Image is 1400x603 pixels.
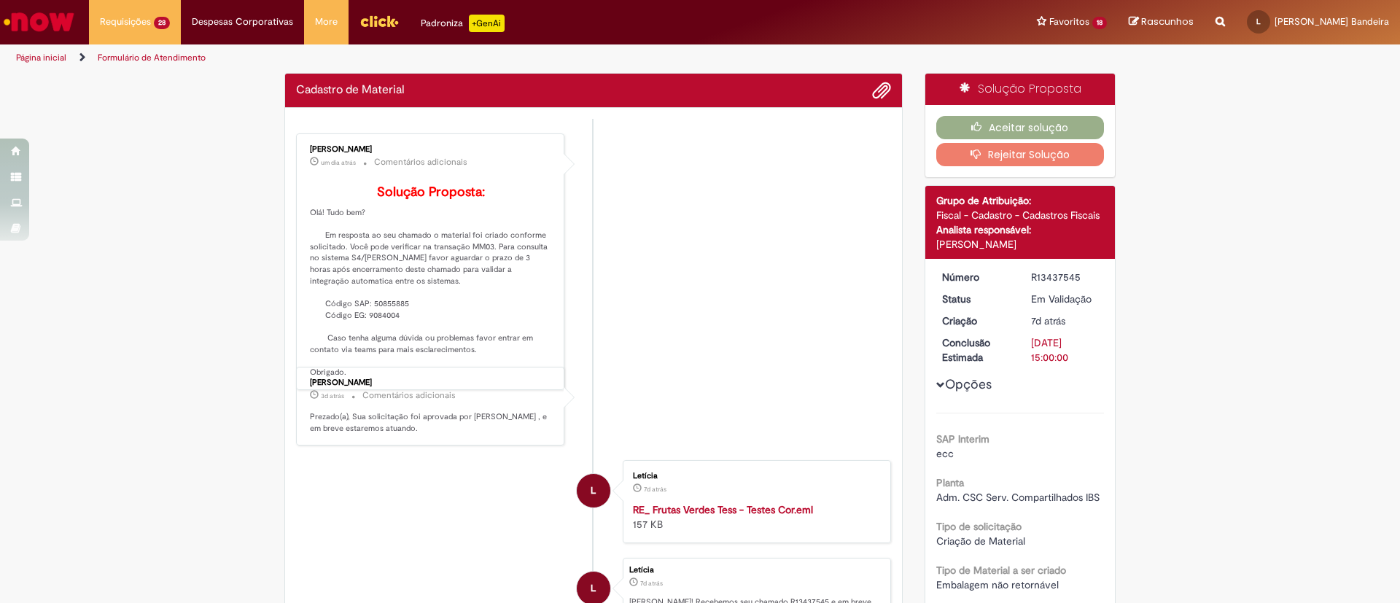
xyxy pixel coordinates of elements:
[936,447,954,460] span: ecc
[633,472,876,481] div: Letícia
[936,237,1105,252] div: [PERSON_NAME]
[936,578,1059,591] span: Embalagem não retornável
[1092,17,1107,29] span: 18
[321,158,356,167] time: 26/08/2025 14:50:29
[936,193,1105,208] div: Grupo de Atribuição:
[1031,335,1099,365] div: [DATE] 15:00:00
[936,116,1105,139] button: Aceitar solução
[931,335,1021,365] dt: Conclusão Estimada
[321,158,356,167] span: um dia atrás
[362,389,456,402] small: Comentários adicionais
[1256,17,1261,26] span: L
[1031,314,1065,327] time: 21/08/2025 16:50:33
[1031,314,1099,328] div: 21/08/2025 16:50:33
[469,15,505,32] p: +GenAi
[640,579,663,588] time: 21/08/2025 16:50:33
[629,566,883,575] div: Letícia
[1049,15,1089,29] span: Favoritos
[925,74,1116,105] div: Solução Proposta
[359,10,399,32] img: click_logo_yellow_360x200.png
[936,208,1105,222] div: Fiscal - Cadastro - Cadastros Fiscais
[154,17,170,29] span: 28
[310,145,553,154] div: [PERSON_NAME]
[591,473,596,508] span: L
[377,184,485,201] b: Solução Proposta:
[931,270,1021,284] dt: Número
[98,52,206,63] a: Formulário de Atendimento
[1275,15,1389,28] span: [PERSON_NAME] Bandeira
[872,81,891,100] button: Adicionar anexos
[644,485,666,494] span: 7d atrás
[315,15,338,29] span: More
[1129,15,1194,29] a: Rascunhos
[936,143,1105,166] button: Rejeitar Solução
[936,534,1025,548] span: Criação de Material
[321,392,344,400] span: 3d atrás
[421,15,505,32] div: Padroniza
[936,222,1105,237] div: Analista responsável:
[931,314,1021,328] dt: Criação
[321,392,344,400] time: 25/08/2025 12:12:15
[11,44,922,71] ul: Trilhas de página
[296,84,405,97] h2: Cadastro de Material Histórico de tíquete
[633,503,813,516] a: RE_ Frutas Verdes Tess - Testes Cor.eml
[644,485,666,494] time: 21/08/2025 16:50:23
[310,185,553,378] p: Olá! Tudo bem? Em resposta ao seu chamado o material foi criado conforme solicitado. Você pode ve...
[936,476,964,489] b: Planta
[310,411,553,434] p: Prezado(a), Sua solicitação foi aprovada por [PERSON_NAME] , e em breve estaremos atuando.
[640,579,663,588] span: 7d atrás
[633,502,876,532] div: 157 KB
[577,474,610,507] div: Letícia
[1031,314,1065,327] span: 7d atrás
[936,564,1066,577] b: Tipo de Material a ser criado
[1031,270,1099,284] div: R13437545
[936,432,989,446] b: SAP Interim
[1141,15,1194,28] span: Rascunhos
[931,292,1021,306] dt: Status
[1031,292,1099,306] div: Em Validação
[310,378,553,387] div: [PERSON_NAME]
[16,52,66,63] a: Página inicial
[936,520,1022,533] b: Tipo de solicitação
[100,15,151,29] span: Requisições
[374,156,467,168] small: Comentários adicionais
[936,491,1100,504] span: Adm. CSC Serv. Compartilhados IBS
[1,7,77,36] img: ServiceNow
[192,15,293,29] span: Despesas Corporativas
